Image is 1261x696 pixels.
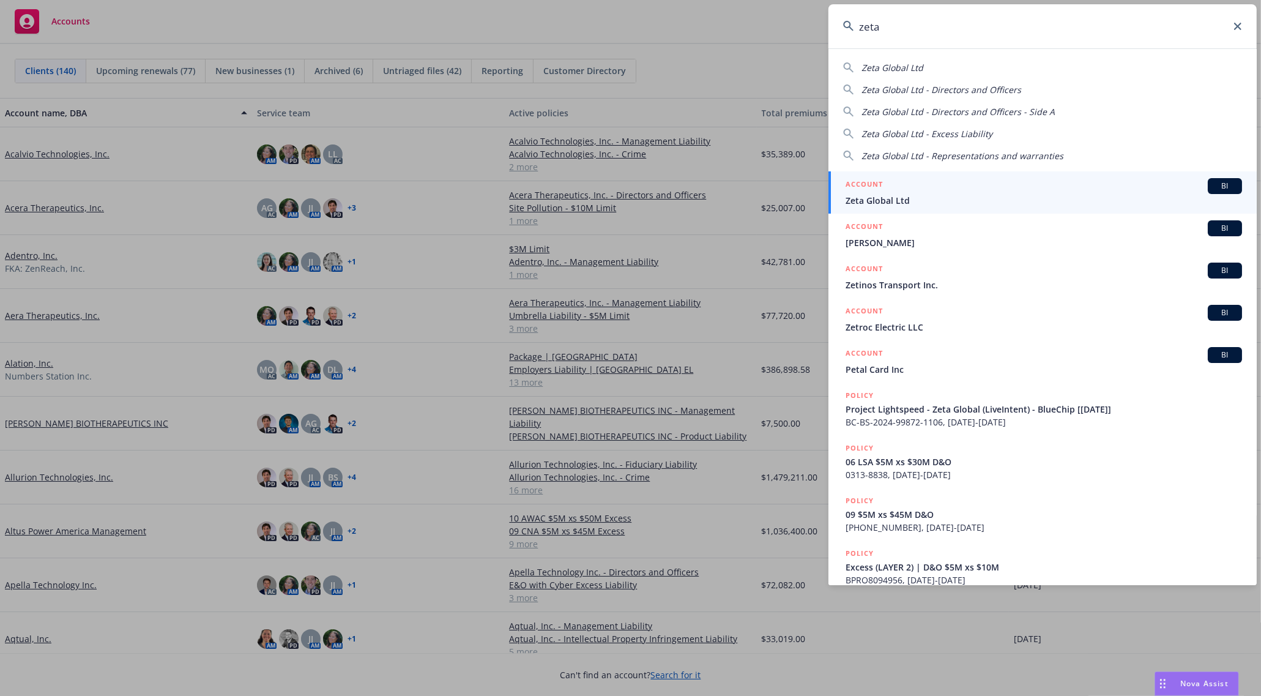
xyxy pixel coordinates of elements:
[828,298,1257,340] a: ACCOUNTBIZetroc Electric LLC
[846,468,1242,481] span: 0313-8838, [DATE]-[DATE]
[861,62,923,73] span: Zeta Global Ltd
[1213,307,1237,318] span: BI
[846,521,1242,534] span: [PHONE_NUMBER], [DATE]-[DATE]
[861,84,1021,95] span: Zeta Global Ltd - Directors and Officers
[828,214,1257,256] a: ACCOUNTBI[PERSON_NAME]
[828,435,1257,488] a: POLICY06 LSA $5M xs $30M D&O0313-8838, [DATE]-[DATE]
[846,561,1242,574] span: Excess (LAYER 2) | D&O $5M xs $10M
[846,178,883,193] h5: ACCOUNT
[846,321,1242,334] span: Zetroc Electric LLC
[846,416,1242,428] span: BC-BS-2024-99872-1106, [DATE]-[DATE]
[1213,181,1237,192] span: BI
[1213,223,1237,234] span: BI
[828,383,1257,435] a: POLICYProject Lightspeed - Zeta Global (LiveIntent) - BlueChip [[DATE]]BC-BS-2024-99872-1106, [DA...
[846,455,1242,468] span: 06 LSA $5M xs $30M D&O
[861,150,1063,162] span: Zeta Global Ltd - Representations and warranties
[846,508,1242,521] span: 09 $5M xs $45M D&O
[828,541,1257,593] a: POLICYExcess (LAYER 2) | D&O $5M xs $10MBPRO8094956, [DATE]-[DATE]
[1155,672,1239,696] button: Nova Assist
[1155,672,1170,695] div: Drag to move
[828,4,1257,48] input: Search...
[846,347,883,362] h5: ACCOUNT
[828,256,1257,298] a: ACCOUNTBIZetinos Transport Inc.
[846,363,1242,376] span: Petal Card Inc
[861,106,1055,118] span: Zeta Global Ltd - Directors and Officers - Side A
[861,128,992,140] span: Zeta Global Ltd - Excess Liability
[846,403,1242,416] span: Project Lightspeed - Zeta Global (LiveIntent) - BlueChip [[DATE]]
[846,547,874,559] h5: POLICY
[828,171,1257,214] a: ACCOUNTBIZeta Global Ltd
[1213,350,1237,361] span: BI
[1180,678,1229,689] span: Nova Assist
[846,574,1242,586] span: BPRO8094956, [DATE]-[DATE]
[846,389,874,402] h5: POLICY
[846,305,883,320] h5: ACCOUNT
[846,236,1242,249] span: [PERSON_NAME]
[846,220,883,235] h5: ACCOUNT
[846,279,1242,291] span: Zetinos Transport Inc.
[1213,265,1237,276] span: BI
[846,194,1242,207] span: Zeta Global Ltd
[846,442,874,454] h5: POLICY
[828,488,1257,541] a: POLICY09 $5M xs $45M D&O[PHONE_NUMBER], [DATE]-[DATE]
[846,263,883,277] h5: ACCOUNT
[828,340,1257,383] a: ACCOUNTBIPetal Card Inc
[846,495,874,507] h5: POLICY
